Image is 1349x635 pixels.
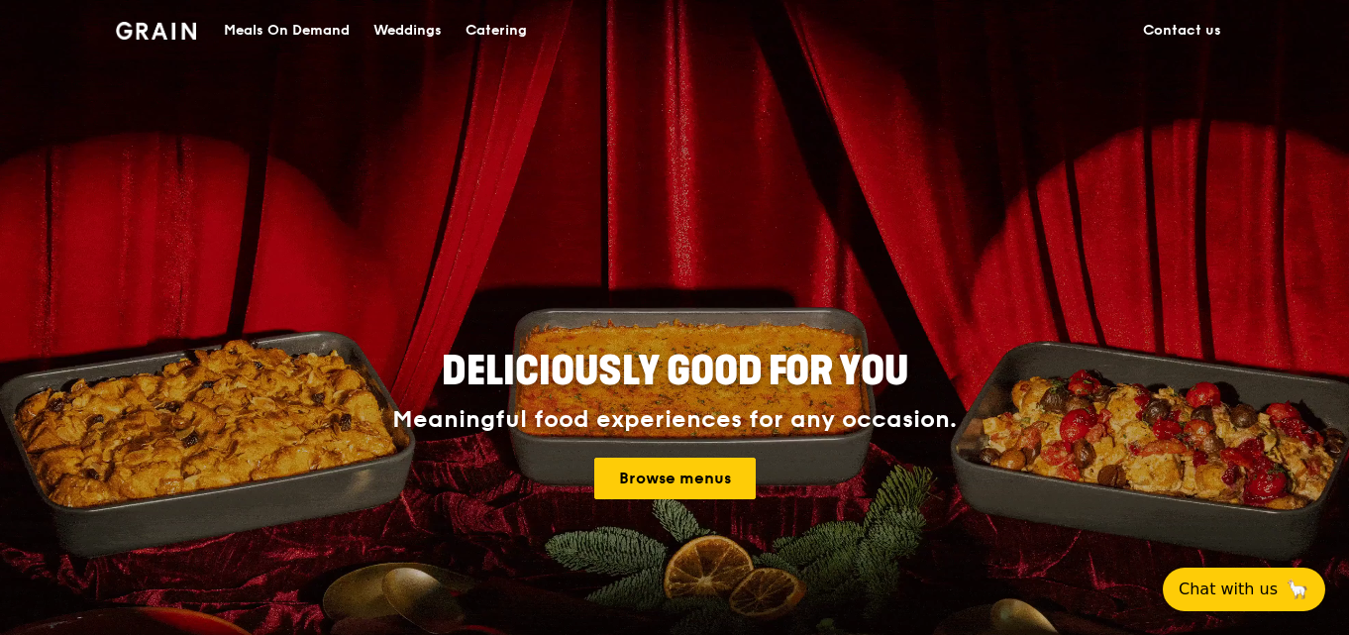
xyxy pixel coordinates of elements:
[373,1,442,60] div: Weddings
[1163,568,1325,611] button: Chat with us🦙
[594,458,756,499] a: Browse menus
[442,348,908,395] span: Deliciously good for you
[1286,578,1309,601] span: 🦙
[454,1,539,60] a: Catering
[1179,578,1278,601] span: Chat with us
[1131,1,1233,60] a: Contact us
[116,22,196,40] img: Grain
[318,406,1031,434] div: Meaningful food experiences for any occasion.
[362,1,454,60] a: Weddings
[224,1,350,60] div: Meals On Demand
[466,1,527,60] div: Catering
